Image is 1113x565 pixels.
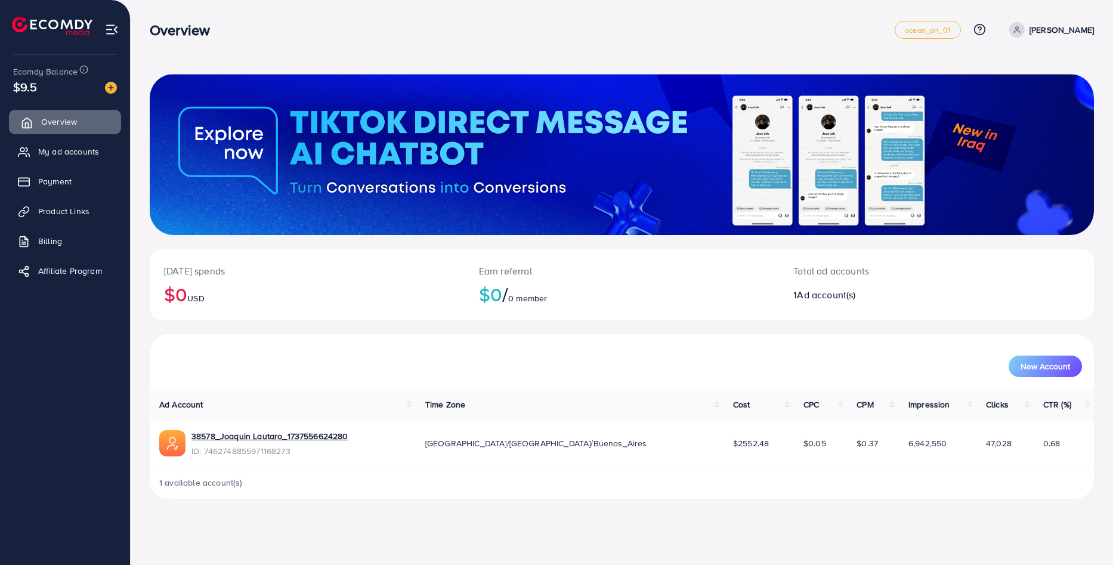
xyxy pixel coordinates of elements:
span: Ad account(s) [797,288,855,301]
img: ic-ads-acc.e4c84228.svg [159,430,185,456]
a: [PERSON_NAME] [1004,22,1094,38]
a: 38578_Joaquin Lautaro_1737556624280 [191,430,348,442]
a: Affiliate Program [9,259,121,283]
span: Product Links [38,205,89,217]
p: [DATE] spends [164,264,450,278]
span: Payment [38,175,72,187]
span: / [502,280,508,308]
span: My ad accounts [38,146,99,158]
h2: $0 [164,283,450,305]
h2: $0 [479,283,765,305]
img: image [105,82,117,94]
span: 1 available account(s) [159,477,243,489]
iframe: Chat [852,126,1104,556]
h2: 1 [793,289,1001,301]
h3: Overview [150,21,219,39]
span: Time Zone [425,399,465,410]
span: Affiliate Program [38,265,102,277]
a: Overview [9,110,121,134]
span: $2552.48 [733,437,769,449]
p: Earn referral [479,264,765,278]
span: Ad Account [159,399,203,410]
span: [GEOGRAPHIC_DATA]/[GEOGRAPHIC_DATA]/Buenos_Aires [425,437,647,449]
span: Billing [38,235,62,247]
span: $0.05 [803,437,826,449]
span: ocean_pn_01 [905,26,951,34]
span: Cost [733,399,750,410]
a: Billing [9,229,121,253]
a: ocean_pn_01 [895,21,961,39]
a: My ad accounts [9,140,121,163]
img: logo [12,17,92,35]
p: [PERSON_NAME] [1029,23,1094,37]
span: USD [187,292,204,304]
img: menu [105,23,119,36]
span: 0 member [508,292,547,304]
span: $9.5 [13,78,38,95]
span: ID: 7462748855971168273 [191,445,348,457]
a: Product Links [9,199,121,223]
span: Ecomdy Balance [13,66,78,78]
span: Overview [41,116,77,128]
a: Payment [9,169,121,193]
span: CPC [803,399,819,410]
p: Total ad accounts [793,264,1001,278]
